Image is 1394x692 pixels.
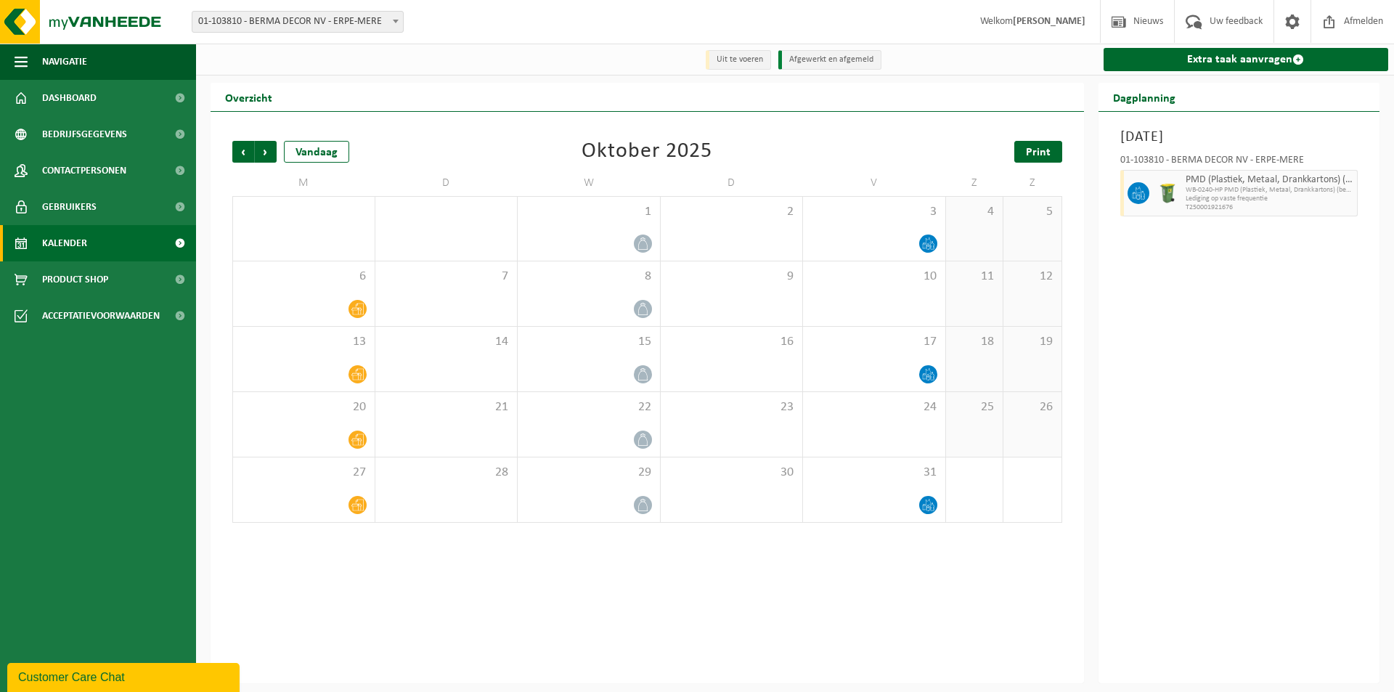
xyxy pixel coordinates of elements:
[810,399,938,415] span: 24
[525,334,653,350] span: 15
[42,189,97,225] span: Gebruikers
[240,269,367,285] span: 6
[284,141,349,163] div: Vandaag
[383,399,510,415] span: 21
[1003,170,1061,196] td: Z
[953,204,996,220] span: 4
[255,141,277,163] span: Volgende
[778,50,881,70] li: Afgewerkt en afgemeld
[232,141,254,163] span: Vorige
[525,465,653,481] span: 29
[810,204,938,220] span: 3
[1013,16,1085,27] strong: [PERSON_NAME]
[42,80,97,116] span: Dashboard
[383,334,510,350] span: 14
[661,170,804,196] td: D
[582,141,712,163] div: Oktober 2025
[1120,155,1358,170] div: 01-103810 - BERMA DECOR NV - ERPE-MERE
[810,334,938,350] span: 17
[953,269,996,285] span: 11
[668,334,796,350] span: 16
[525,269,653,285] span: 8
[383,465,510,481] span: 28
[1099,83,1190,111] h2: Dagplanning
[7,660,242,692] iframe: chat widget
[1157,182,1178,204] img: WB-0240-HPE-GN-50
[1026,147,1051,158] span: Print
[668,204,796,220] span: 2
[668,465,796,481] span: 30
[42,44,87,80] span: Navigatie
[1120,126,1358,148] h3: [DATE]
[525,399,653,415] span: 22
[375,170,518,196] td: D
[383,269,510,285] span: 7
[192,12,403,32] span: 01-103810 - BERMA DECOR NV - ERPE-MERE
[42,298,160,334] span: Acceptatievoorwaarden
[1186,174,1354,186] span: PMD (Plastiek, Metaal, Drankkartons) (bedrijven)
[1014,141,1062,163] a: Print
[42,225,87,261] span: Kalender
[668,399,796,415] span: 23
[1011,399,1053,415] span: 26
[1104,48,1389,71] a: Extra taak aanvragen
[42,152,126,189] span: Contactpersonen
[946,170,1004,196] td: Z
[525,204,653,220] span: 1
[803,170,946,196] td: V
[240,465,367,481] span: 27
[232,170,375,196] td: M
[240,334,367,350] span: 13
[810,465,938,481] span: 31
[953,399,996,415] span: 25
[240,399,367,415] span: 20
[1186,186,1354,195] span: WB-0240-HP PMD (Plastiek, Metaal, Drankkartons) (bedrijven)
[668,269,796,285] span: 9
[1011,334,1053,350] span: 19
[211,83,287,111] h2: Overzicht
[42,116,127,152] span: Bedrijfsgegevens
[810,269,938,285] span: 10
[518,170,661,196] td: W
[1011,269,1053,285] span: 12
[953,334,996,350] span: 18
[706,50,771,70] li: Uit te voeren
[1186,195,1354,203] span: Lediging op vaste frequentie
[1186,203,1354,212] span: T250001921676
[192,11,404,33] span: 01-103810 - BERMA DECOR NV - ERPE-MERE
[42,261,108,298] span: Product Shop
[1011,204,1053,220] span: 5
